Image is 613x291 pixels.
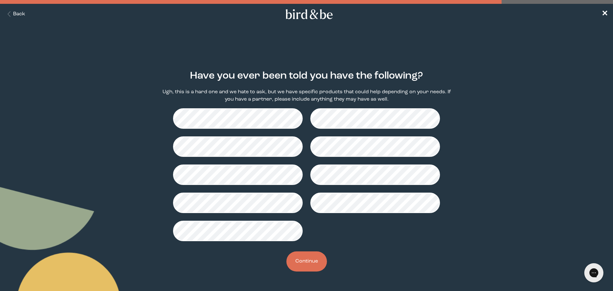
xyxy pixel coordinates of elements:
a: ✕ [602,9,608,20]
button: Back Button [5,11,25,18]
span: ✕ [602,10,608,18]
iframe: Gorgias live chat messenger [581,261,607,285]
p: Ugh, this is a hard one and we hate to ask, but we have specific products that could help dependi... [158,88,455,103]
button: Continue [286,251,327,272]
h2: Have you ever been told you have the following? [190,69,423,83]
